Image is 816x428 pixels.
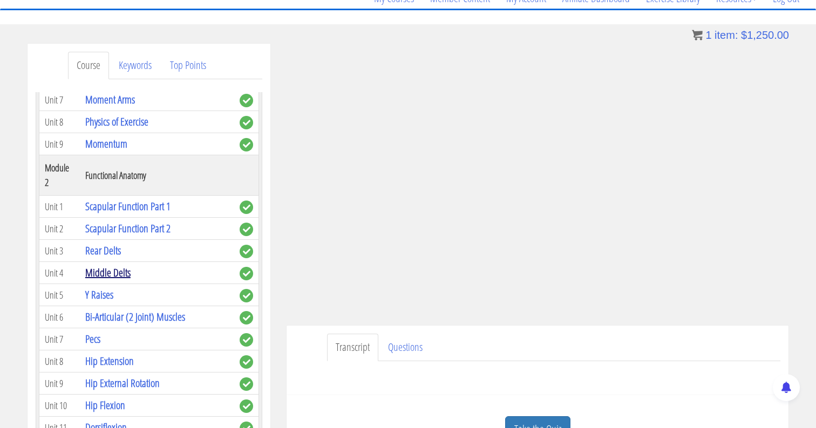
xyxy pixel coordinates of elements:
[39,218,80,240] td: Unit 2
[39,196,80,218] td: Unit 1
[85,354,134,368] a: Hip Extension
[240,333,253,347] span: complete
[240,377,253,391] span: complete
[240,201,253,214] span: complete
[85,287,113,302] a: Y Raises
[240,355,253,369] span: complete
[692,30,703,40] img: icon11.png
[80,155,234,196] th: Functional Anatomy
[39,262,80,284] td: Unit 4
[240,311,253,325] span: complete
[705,29,711,41] span: 1
[39,306,80,328] td: Unit 6
[39,155,80,196] th: Module 2
[85,398,125,412] a: Hip Flexion
[85,332,100,346] a: Pecs
[161,52,215,79] a: Top Points
[379,334,431,361] a: Questions
[741,29,747,41] span: $
[68,52,109,79] a: Course
[85,114,148,129] a: Physics of Exercise
[85,243,121,258] a: Rear Delts
[85,265,131,280] a: Middle Delts
[110,52,160,79] a: Keywords
[39,111,80,133] td: Unit 8
[39,372,80,395] td: Unit 9
[240,223,253,236] span: complete
[85,309,185,324] a: Bi-Articular (2 Joint) Muscles
[39,350,80,372] td: Unit 8
[39,395,80,417] td: Unit 10
[85,136,127,151] a: Momentum
[240,245,253,258] span: complete
[240,138,253,151] span: complete
[327,334,378,361] a: Transcript
[85,92,135,107] a: Moment Arms
[240,399,253,413] span: complete
[240,116,253,129] span: complete
[39,328,80,350] td: Unit 7
[85,221,171,236] a: Scapular Function Part 2
[85,199,171,213] a: Scapular Function Part 1
[741,29,789,41] bdi: 1,250.00
[85,376,160,390] a: Hip External Rotation
[39,240,80,262] td: Unit 3
[240,94,253,107] span: complete
[39,133,80,155] td: Unit 9
[39,89,80,111] td: Unit 7
[692,29,789,41] a: 1 item: $1,250.00
[240,289,253,302] span: complete
[39,284,80,306] td: Unit 5
[715,29,738,41] span: item:
[240,267,253,280] span: complete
